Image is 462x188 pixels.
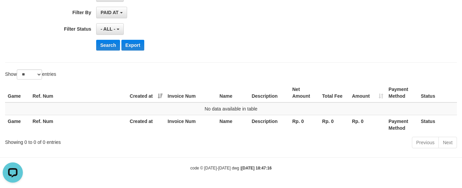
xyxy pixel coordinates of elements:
[319,83,349,102] th: Total Fee
[165,115,217,134] th: Invoice Num
[386,115,418,134] th: Payment Method
[30,83,127,102] th: Ref. Num
[30,115,127,134] th: Ref. Num
[101,10,118,15] span: PAID AT
[5,69,56,80] label: Show entries
[418,83,457,102] th: Status
[17,69,42,80] select: Showentries
[5,115,30,134] th: Game
[249,83,290,102] th: Description
[412,137,439,148] a: Previous
[5,136,188,146] div: Showing 0 to 0 of 0 entries
[249,115,290,134] th: Description
[96,7,127,18] button: PAID AT
[349,115,386,134] th: Rp. 0
[101,26,115,32] span: - ALL -
[319,115,349,134] th: Rp. 0
[5,83,30,102] th: Game
[3,3,23,23] button: Open LiveChat chat widget
[386,83,418,102] th: Payment Method
[190,166,272,170] small: code © [DATE]-[DATE] dwg |
[349,83,386,102] th: Amount: activate to sort column ascending
[127,83,165,102] th: Created at: activate to sort column ascending
[241,166,272,170] strong: [DATE] 18:47:16
[5,102,457,115] td: No data available in table
[290,115,319,134] th: Rp. 0
[418,115,457,134] th: Status
[217,83,249,102] th: Name
[438,137,457,148] a: Next
[217,115,249,134] th: Name
[290,83,319,102] th: Net Amount
[96,23,123,35] button: - ALL -
[165,83,217,102] th: Invoice Num
[121,40,144,51] button: Export
[127,115,165,134] th: Created at
[96,40,120,51] button: Search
